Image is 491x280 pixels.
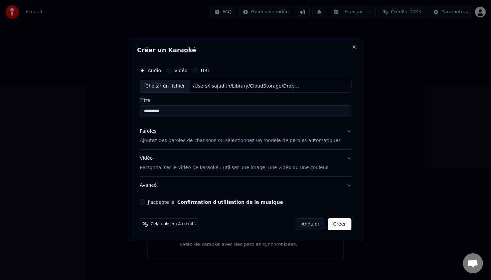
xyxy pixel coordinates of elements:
[140,80,190,92] div: Choisir un fichier
[201,68,210,73] label: URL
[177,200,283,204] button: J'accepte la
[151,222,195,227] span: Cela utilisera 4 crédits
[148,200,283,204] label: J'accepte la
[148,68,161,73] label: Audio
[140,150,351,176] button: VidéoPersonnaliser le vidéo de karaoké : utiliser une image, une vidéo ou une couleur
[140,177,351,194] button: Avancé
[140,164,328,171] p: Personnaliser le vidéo de karaoké : utiliser une image, une vidéo ou une couleur
[137,47,354,53] h2: Créer un Karaoké
[140,137,341,144] p: Ajoutez des paroles de chansons ou sélectionnez un modèle de paroles automatiques
[140,98,351,103] label: Titre
[140,123,351,149] button: ParolesAjoutez des paroles de chansons ou sélectionnez un modèle de paroles automatiques
[174,68,187,73] label: Vidéo
[140,155,328,171] div: Vidéo
[296,218,325,230] button: Annuler
[328,218,351,230] button: Créer
[140,128,156,135] div: Paroles
[190,83,304,90] div: /Users/lisajudith/Library/CloudStorage/Dropbox/GWOKA/SELECTION KARAOKA/[PERSON_NAME]/[PERSON_NAME...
